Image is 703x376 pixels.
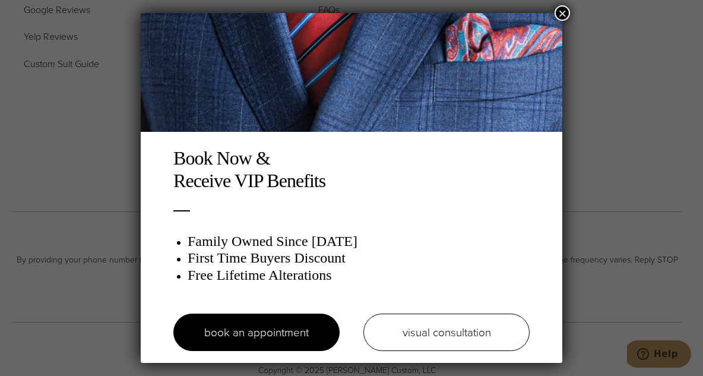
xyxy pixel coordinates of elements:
h3: First Time Buyers Discount [188,249,530,267]
h3: Free Lifetime Alterations [188,267,530,284]
button: Close [555,5,570,21]
a: book an appointment [173,314,340,351]
a: visual consultation [363,314,530,351]
span: Help [27,8,51,19]
h3: Family Owned Since [DATE] [188,233,530,250]
h2: Book Now & Receive VIP Benefits [173,147,530,192]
